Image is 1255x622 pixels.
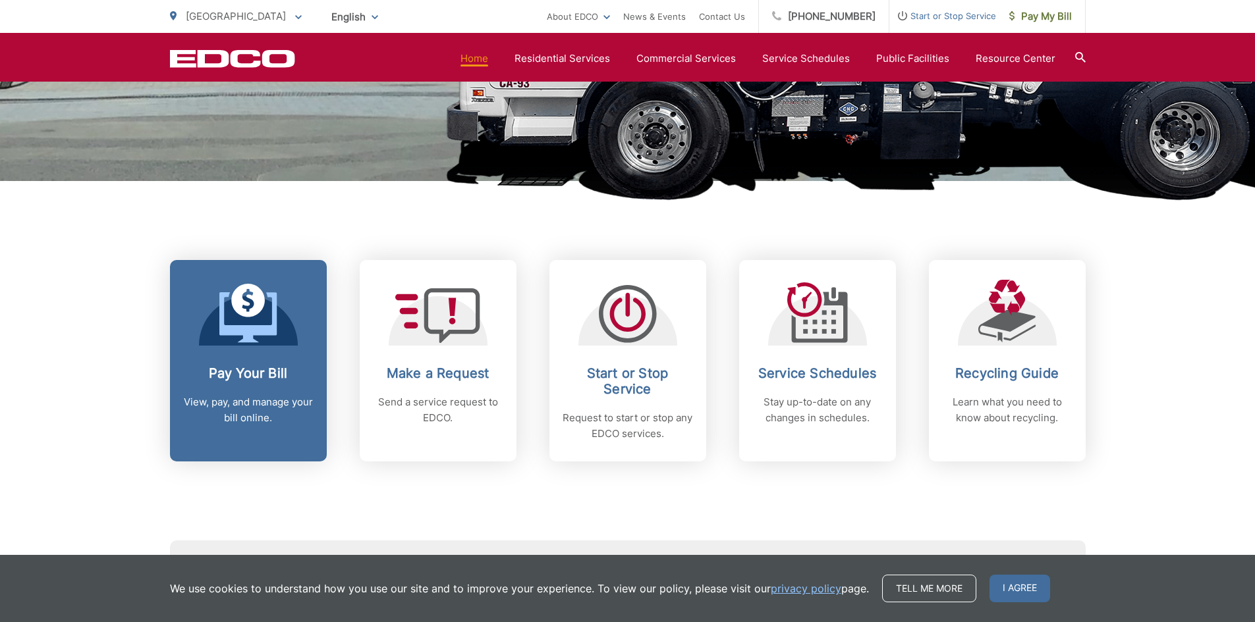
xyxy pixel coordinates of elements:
a: Tell me more [882,575,976,602]
h2: Recycling Guide [942,365,1073,381]
a: Commercial Services [636,51,736,66]
h2: Service Schedules [752,365,883,381]
p: We use cookies to understand how you use our site and to improve your experience. To view our pol... [170,581,869,596]
a: privacy policy [771,581,841,596]
a: Recycling Guide Learn what you need to know about recycling. [929,260,1086,461]
p: View, pay, and manage your bill online. [183,394,314,426]
a: Service Schedules [762,51,850,66]
p: Learn what you need to know about recycling. [942,394,1073,426]
a: EDCD logo. Return to the homepage. [170,49,295,68]
a: Service Schedules Stay up-to-date on any changes in schedules. [739,260,896,461]
a: Public Facilities [876,51,949,66]
span: [GEOGRAPHIC_DATA] [186,10,286,22]
a: Pay Your Bill View, pay, and manage your bill online. [170,260,327,461]
span: I agree [990,575,1050,602]
a: Home [460,51,488,66]
a: Make a Request Send a service request to EDCO. [360,260,516,461]
a: News & Events [623,9,686,24]
a: Contact Us [699,9,745,24]
h2: Make a Request [373,365,503,381]
h2: Pay Your Bill [183,365,314,381]
a: About EDCO [547,9,610,24]
span: English [321,5,388,28]
p: Send a service request to EDCO. [373,394,503,426]
p: Stay up-to-date on any changes in schedules. [752,394,883,426]
span: Pay My Bill [1009,9,1072,24]
h2: Start or Stop Service [563,365,693,397]
p: Request to start or stop any EDCO services. [563,410,693,442]
a: Resource Center [976,51,1055,66]
a: Residential Services [515,51,610,66]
